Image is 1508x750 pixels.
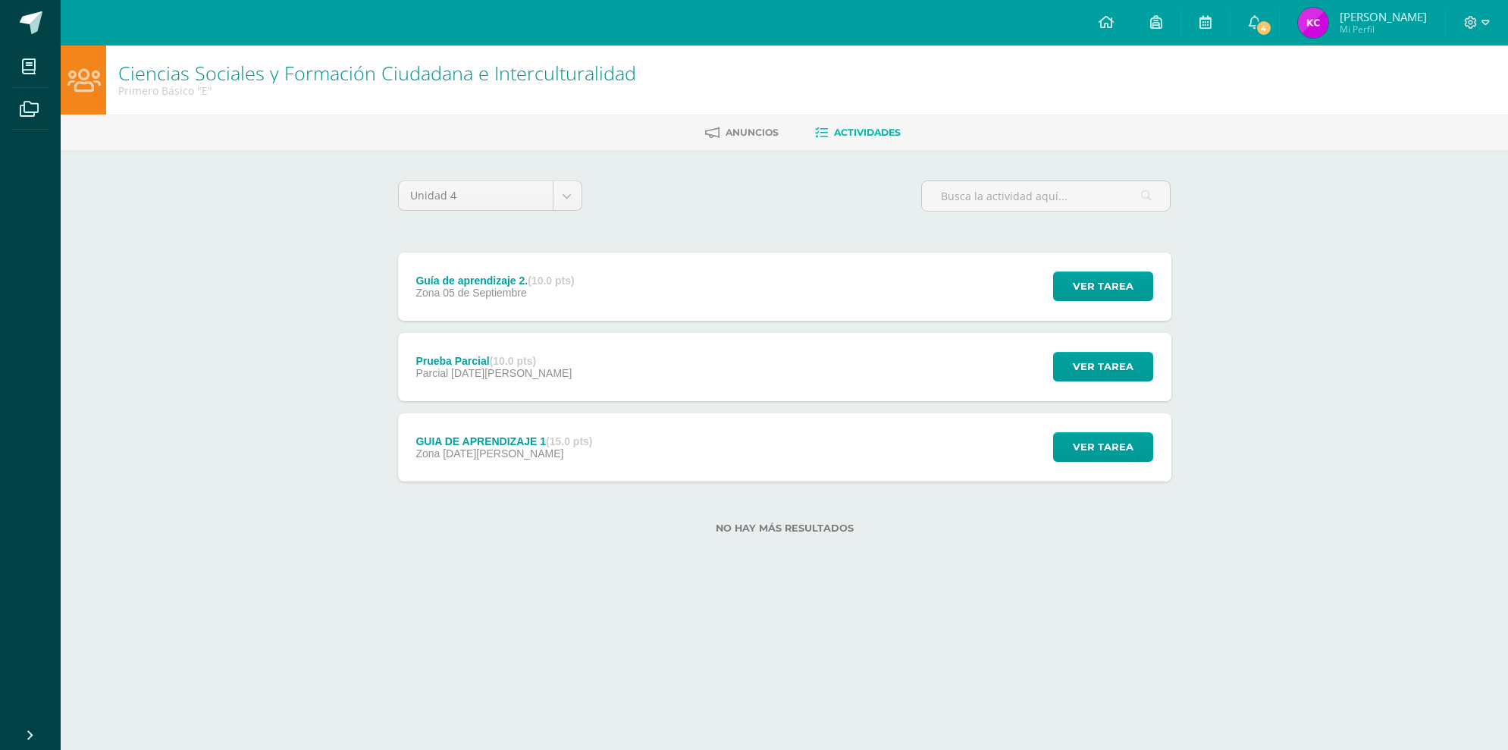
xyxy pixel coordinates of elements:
div: Guía de aprendizaje 2. [415,275,574,287]
span: Ver tarea [1073,272,1133,300]
span: 05 de Septiembre [443,287,527,299]
img: 18eae4eb81ca7d1383ff3a5f4d19a243.png [1298,8,1328,38]
span: Anuncios [726,127,779,138]
button: Ver tarea [1053,352,1153,381]
span: Parcial [415,367,448,379]
input: Busca la actividad aquí... [922,181,1170,211]
span: Unidad 4 [410,181,541,210]
span: Zona [415,447,440,460]
strong: (10.0 pts) [528,275,574,287]
span: Mi Perfil [1340,23,1427,36]
span: Ver tarea [1073,433,1133,461]
a: Unidad 4 [399,181,582,210]
span: [DATE][PERSON_NAME] [443,447,563,460]
button: Ver tarea [1053,271,1153,301]
button: Ver tarea [1053,432,1153,462]
h1: Ciencias Sociales y Formación Ciudadana e Interculturalidad [118,62,636,83]
div: GUIA DE APRENDIZAJE 1 [415,435,592,447]
strong: (10.0 pts) [490,355,536,367]
strong: (15.0 pts) [546,435,592,447]
div: Primero Básico 'E' [118,83,636,98]
span: Ver tarea [1073,353,1133,381]
span: [PERSON_NAME] [1340,9,1427,24]
a: Actividades [815,121,901,145]
span: [DATE][PERSON_NAME] [451,367,572,379]
span: 4 [1255,20,1271,36]
label: No hay más resultados [398,522,1171,534]
div: Prueba Parcial [415,355,572,367]
a: Ciencias Sociales y Formación Ciudadana e Interculturalidad [118,60,636,86]
span: Zona [415,287,440,299]
a: Anuncios [705,121,779,145]
span: Actividades [834,127,901,138]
